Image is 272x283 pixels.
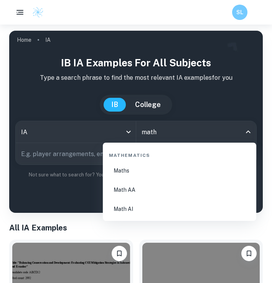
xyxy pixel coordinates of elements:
a: Clastify logo [28,7,44,18]
button: College [127,98,168,112]
div: IA [16,121,136,143]
button: Close [243,127,254,137]
button: Bookmark [241,246,257,261]
img: Clastify logo [32,7,44,18]
h6: SL [236,8,244,16]
button: IB [104,98,126,112]
a: Home [17,35,31,45]
p: Type a search phrase to find the most relevant IA examples for you [15,73,257,82]
h1: All IA Examples [9,222,263,234]
li: Math AI [106,200,253,218]
input: E.g. player arrangements, enthalpy of combustion, analysis of a big city... [16,143,235,165]
button: Bookmark [112,246,127,261]
img: profile cover [9,31,263,213]
p: IA [45,36,51,44]
div: Mathematics [106,146,253,162]
h1: IB IA examples for all subjects [15,55,257,70]
button: SL [232,5,247,20]
li: Math AA [106,181,253,199]
p: Not sure what to search for? You can always look through our example Internal Assessments below f... [15,171,257,187]
li: Maths [106,162,253,179]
